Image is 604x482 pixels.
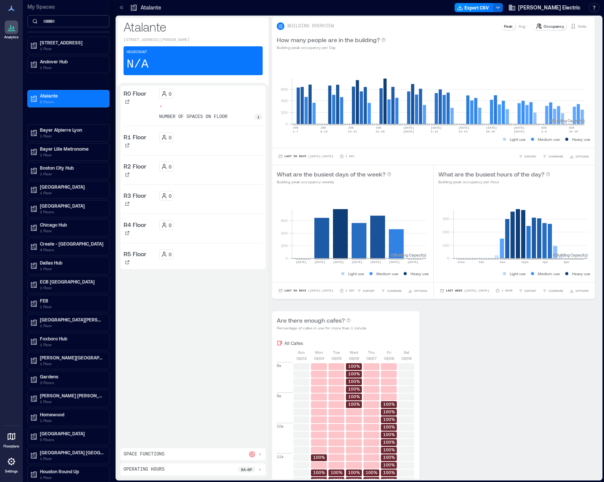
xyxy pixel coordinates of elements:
[40,184,104,190] p: [GEOGRAPHIC_DATA]
[40,99,104,105] p: 6 Floors
[277,454,284,460] p: 11a
[277,170,385,179] p: What are the busiest days of the week?
[40,165,104,171] p: Boston City Hub
[40,209,104,215] p: 2 Floors
[40,146,104,152] p: Bayer Lille Metronome
[141,4,161,11] p: Atalante
[298,349,305,355] p: Sun
[40,417,104,424] p: 1 Floor
[442,230,449,234] tspan: 200
[40,336,104,342] p: Foxboro Hub
[40,266,104,272] p: 1 Floor
[277,393,281,399] p: 9a
[277,287,335,295] button: Last 90 Days |[DATE]-[DATE]
[575,154,589,159] span: OPTIONS
[349,355,359,361] p: 08/06
[479,260,484,264] text: 4am
[501,288,512,293] p: 1 Hour
[284,340,303,346] p: All Cafes
[40,58,104,65] p: Andover Hub
[287,23,334,29] p: BUILDING OVERVIEW
[383,417,395,422] text: 100%
[404,349,409,355] p: Sat
[313,455,325,460] text: 100%
[376,271,398,277] p: Medium use
[355,287,376,295] button: EXPORT
[314,355,324,361] p: 08/04
[40,468,104,474] p: Houston Round Up
[568,287,590,295] button: OPTIONS
[320,130,328,133] text: 8-14
[525,288,536,293] span: EXPORT
[281,110,288,115] tspan: 200
[383,462,395,467] text: 100%
[383,424,395,429] text: 100%
[124,162,146,171] p: R2 Floor
[389,260,400,264] text: [DATE]
[348,371,360,376] text: 100%
[366,355,377,361] p: 08/07
[383,447,395,452] text: 100%
[315,349,323,355] p: Mon
[281,231,288,235] tspan: 400
[40,93,104,99] p: Atalante
[277,362,281,369] p: 8a
[40,323,104,329] p: 1 Floor
[169,134,171,140] p: 0
[169,222,171,228] p: 0
[169,251,171,257] p: 0
[406,287,429,295] button: OPTIONS
[352,260,363,264] text: [DATE]
[568,153,590,160] button: OPTIONS
[514,130,525,133] text: [DATE]
[525,154,536,159] span: EXPORT
[510,271,526,277] p: Light use
[403,126,414,129] text: [DATE]
[4,35,19,39] p: Analytics
[457,260,464,264] text: 12am
[442,243,449,247] tspan: 100
[366,470,377,475] text: 100%
[379,287,403,295] button: COMPARE
[376,126,381,129] text: JUN
[348,470,360,475] text: 100%
[387,349,391,355] p: Fri
[542,260,548,264] text: 4pm
[277,423,284,429] p: 10a
[438,170,544,179] p: What are the busiest hours of the day?
[293,126,298,129] text: JUN
[447,256,449,260] tspan: 0
[3,444,19,449] p: Floorplans
[518,23,525,29] p: Avg
[438,179,550,185] p: Building peak occupancy per Hour
[383,432,395,437] text: 100%
[40,65,104,71] p: 1 Floor
[124,451,165,457] p: Space Functions
[383,402,395,406] text: 100%
[277,325,366,331] p: Percentage of cafes in use for more than 1 minute
[124,466,165,473] p: Operating Hours
[40,46,104,52] p: 1 Floor
[506,2,583,14] button: [PERSON_NAME] Electric
[281,87,288,91] tspan: 600
[363,288,375,293] span: EXPORT
[124,249,146,258] p: R5 Floor
[541,153,565,160] button: COMPARE
[348,394,360,399] text: 100%
[348,379,360,384] text: 100%
[387,288,402,293] span: COMPARE
[314,260,325,264] text: [DATE]
[458,130,468,133] text: 13-19
[40,411,104,417] p: Homewood
[348,364,360,369] text: 100%
[521,260,528,264] text: 12pm
[40,241,104,247] p: Create - [GEOGRAPHIC_DATA]
[296,260,307,264] text: [DATE]
[370,260,381,264] text: [DATE]
[124,132,146,142] p: R1 Floor
[40,474,104,480] p: 1 Floor
[549,154,563,159] span: COMPARE
[564,260,569,264] text: 8pm
[578,23,587,29] p: Visits
[40,39,104,46] p: [STREET_ADDRESS]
